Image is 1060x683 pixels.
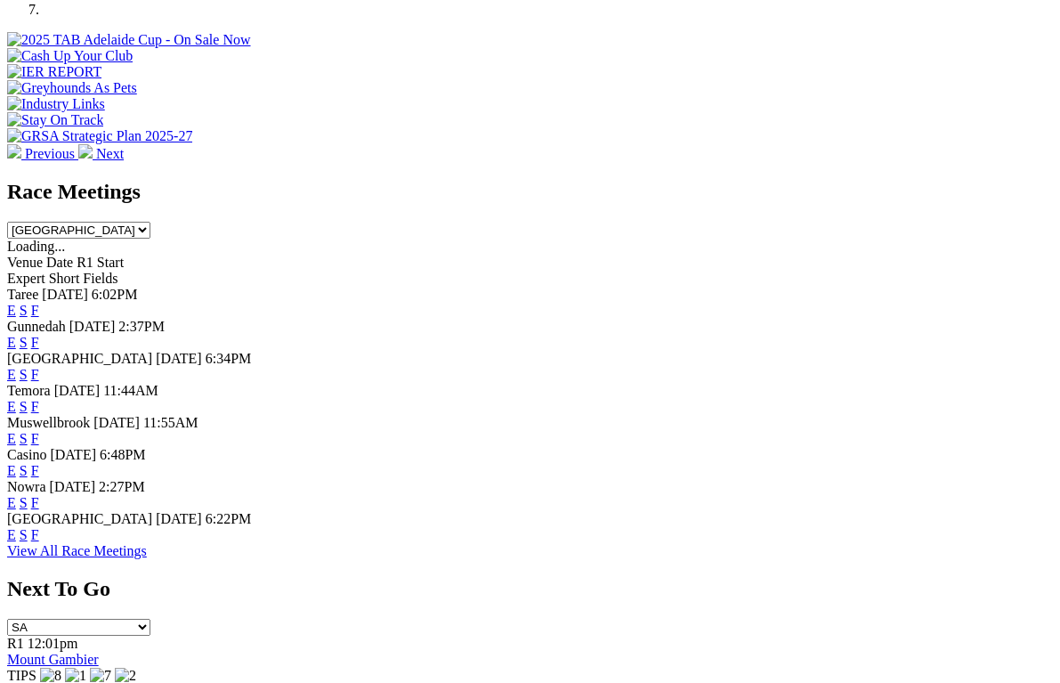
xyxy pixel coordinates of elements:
[100,447,146,462] span: 6:48PM
[118,319,165,334] span: 2:37PM
[92,287,138,302] span: 6:02PM
[7,144,21,159] img: chevron-left-pager-white.svg
[7,447,46,462] span: Casino
[78,144,93,159] img: chevron-right-pager-white.svg
[20,431,28,446] a: S
[7,271,45,286] span: Expert
[7,239,65,254] span: Loading...
[7,32,251,48] img: 2025 TAB Adelaide Cup - On Sale Now
[7,463,16,478] a: E
[50,447,96,462] span: [DATE]
[7,636,24,651] span: R1
[7,367,16,382] a: E
[7,128,192,144] img: GRSA Strategic Plan 2025-27
[31,495,39,510] a: F
[103,383,158,398] span: 11:44AM
[7,543,147,558] a: View All Race Meetings
[7,415,90,430] span: Muswellbrook
[78,146,124,161] a: Next
[20,399,28,414] a: S
[20,367,28,382] a: S
[20,463,28,478] a: S
[83,271,117,286] span: Fields
[7,112,103,128] img: Stay On Track
[28,636,78,651] span: 12:01pm
[7,255,43,270] span: Venue
[31,463,39,478] a: F
[143,415,198,430] span: 11:55AM
[20,303,28,318] a: S
[7,495,16,510] a: E
[7,146,78,161] a: Previous
[31,431,39,446] a: F
[7,180,1053,204] h2: Race Meetings
[156,511,202,526] span: [DATE]
[7,399,16,414] a: E
[7,383,51,398] span: Temora
[7,511,152,526] span: [GEOGRAPHIC_DATA]
[54,383,101,398] span: [DATE]
[7,64,101,80] img: IER REPORT
[20,335,28,350] a: S
[31,527,39,542] a: F
[7,319,66,334] span: Gunnedah
[20,527,28,542] a: S
[206,511,252,526] span: 6:22PM
[7,351,152,366] span: [GEOGRAPHIC_DATA]
[99,479,145,494] span: 2:27PM
[31,399,39,414] a: F
[7,335,16,350] a: E
[7,287,38,302] span: Taree
[7,431,16,446] a: E
[77,255,124,270] span: R1 Start
[46,255,73,270] span: Date
[7,479,46,494] span: Nowra
[96,146,124,161] span: Next
[31,303,39,318] a: F
[42,287,88,302] span: [DATE]
[20,495,28,510] a: S
[50,479,96,494] span: [DATE]
[7,668,36,683] span: TIPS
[31,335,39,350] a: F
[7,303,16,318] a: E
[25,146,75,161] span: Previous
[49,271,80,286] span: Short
[7,527,16,542] a: E
[69,319,116,334] span: [DATE]
[7,96,105,112] img: Industry Links
[7,80,137,96] img: Greyhounds As Pets
[7,652,99,667] a: Mount Gambier
[7,48,133,64] img: Cash Up Your Club
[31,367,39,382] a: F
[206,351,252,366] span: 6:34PM
[156,351,202,366] span: [DATE]
[7,577,1053,601] h2: Next To Go
[93,415,140,430] span: [DATE]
